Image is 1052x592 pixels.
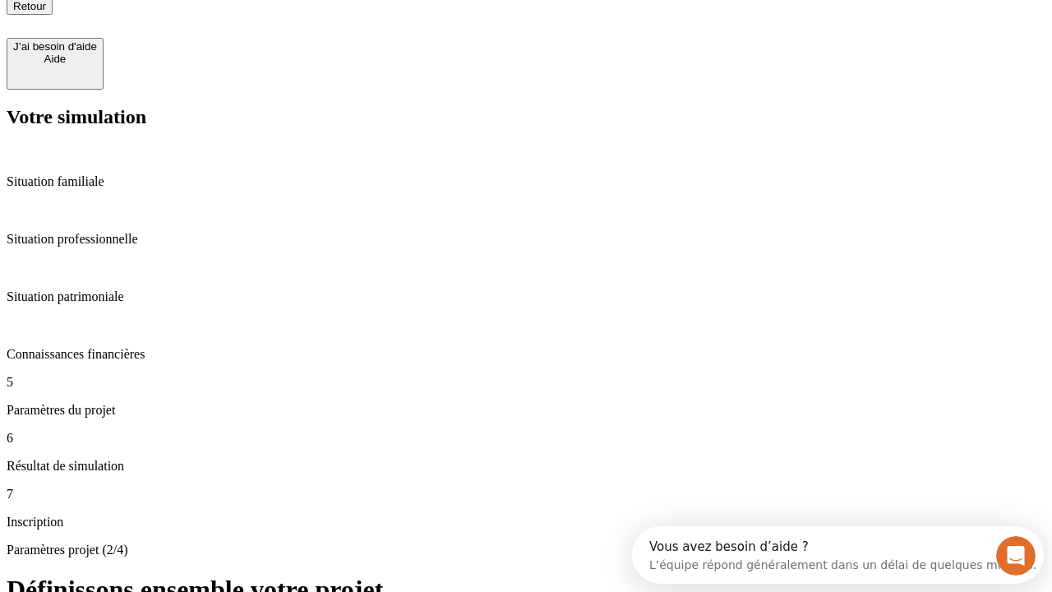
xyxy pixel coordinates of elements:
div: J’ai besoin d'aide [13,40,97,53]
iframe: Intercom live chat [996,536,1036,576]
p: Situation professionnelle [7,232,1045,247]
p: Résultat de simulation [7,459,1045,474]
button: J’ai besoin d'aideAide [7,38,104,90]
div: Ouvrir le Messenger Intercom [7,7,453,52]
h2: Votre simulation [7,106,1045,128]
iframe: Intercom live chat discovery launcher [632,526,1044,584]
p: Inscription [7,515,1045,530]
p: 5 [7,375,1045,390]
p: 7 [7,487,1045,502]
p: Situation familiale [7,174,1045,189]
p: Paramètres du projet [7,403,1045,418]
div: Aide [13,53,97,65]
p: 6 [7,431,1045,446]
p: Situation patrimoniale [7,289,1045,304]
p: Paramètres projet (2/4) [7,543,1045,557]
p: Connaissances financières [7,347,1045,362]
div: L’équipe répond généralement dans un délai de quelques minutes. [17,27,404,44]
div: Vous avez besoin d’aide ? [17,14,404,27]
